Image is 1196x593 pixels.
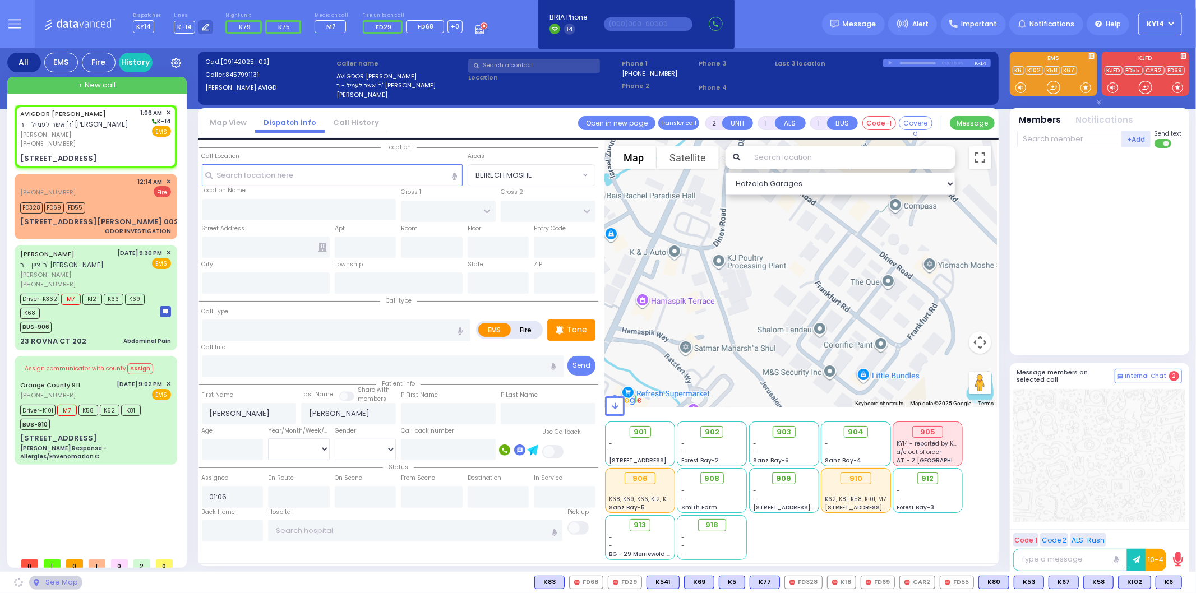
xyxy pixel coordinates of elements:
[899,116,932,130] button: Covered
[156,559,173,568] span: 0
[750,576,780,589] div: K77
[719,576,745,589] div: BLS
[684,576,714,589] div: K69
[468,224,481,233] label: Floor
[268,427,330,436] div: Year/Month/Week/Day
[825,495,886,503] span: K62, K81, K58, K101, M7
[750,576,780,589] div: BLS
[684,576,714,589] div: BLS
[335,224,345,233] label: Apt
[534,260,542,269] label: ZIP
[220,57,269,66] span: [09142025_02]
[861,576,895,589] div: FD69
[534,576,565,589] div: K83
[202,152,240,161] label: Call Location
[20,188,76,197] span: [PHONE_NUMBER]
[578,116,655,130] a: Open in new page
[1070,533,1106,547] button: ALS-Rush
[25,364,126,373] span: Assign communicator with county
[20,381,80,390] a: Orange County 911
[121,405,141,416] span: K81
[202,474,229,483] label: Assigned
[777,473,792,484] span: 909
[912,19,929,29] span: Alert
[152,389,171,400] span: EMS
[658,116,699,130] button: Transfer call
[753,456,789,465] span: Sanz Bay-6
[975,59,991,67] div: K-14
[681,541,743,550] div: -
[202,508,235,517] label: Back Home
[376,22,391,31] span: FD29
[510,323,542,337] label: Fire
[1083,576,1114,589] div: BLS
[1155,138,1172,149] label: Turn off text
[825,448,828,456] span: -
[118,249,163,257] span: [DATE] 9:30 PM
[117,380,163,388] span: [DATE] 9:02 PM
[78,80,116,91] span: + New call
[20,249,75,258] a: [PERSON_NAME]
[753,487,756,495] span: -
[326,22,336,31] span: M7
[699,83,772,92] span: Phone 4
[225,70,259,79] span: 8457991131
[611,146,657,169] button: Show street map
[166,379,171,389] span: ✕
[753,439,756,448] span: -
[1076,114,1134,127] button: Notifications
[681,448,685,456] span: -
[20,216,178,228] div: [STREET_ADDRESS][PERSON_NAME] 002
[478,323,511,337] label: EMS
[1106,19,1121,29] span: Help
[166,177,171,187] span: ✕
[201,117,255,128] a: Map View
[862,116,896,130] button: Code-1
[268,508,293,517] label: Hospital
[44,17,119,31] img: Logo
[747,146,955,169] input: Search location
[383,463,414,471] span: Status
[912,426,943,438] div: 905
[753,495,756,503] span: -
[1166,66,1185,75] a: FD69
[205,83,333,92] label: [PERSON_NAME] AVIGD
[825,439,828,448] span: -
[608,576,642,589] div: FD29
[897,503,935,512] span: Forest Bay-3
[174,21,195,34] span: K-14
[44,53,78,72] div: EMS
[358,395,386,403] span: members
[705,520,718,531] span: 918
[205,57,333,67] label: Cad:
[784,576,823,589] div: FD328
[239,22,251,31] span: K79
[141,109,163,117] span: 1:06 AM
[475,170,532,181] span: BEIRECH MOSHE
[336,81,464,90] label: ר' אשר לעמיל - ר' [PERSON_NAME]
[609,439,613,448] span: -
[335,260,363,269] label: Township
[622,69,677,77] label: [PHONE_NUMBER]
[278,22,290,31] span: K75
[1144,66,1165,75] a: CAR2
[574,580,580,585] img: red-radio-icon.svg
[1122,131,1151,147] button: +Add
[657,146,719,169] button: Show satellite imagery
[1017,131,1122,147] input: Search member
[609,503,645,512] span: Sanz Bay-5
[1105,66,1123,75] a: KJFD
[753,448,756,456] span: -
[104,294,123,305] span: K66
[166,108,171,118] span: ✕
[202,186,246,195] label: Location Name
[335,427,356,436] label: Gender
[961,19,997,29] span: Important
[468,474,501,483] label: Destination
[1115,369,1182,383] button: Internal Chat 2
[904,580,910,585] img: red-radio-icon.svg
[202,224,245,233] label: Street Address
[604,17,692,31] input: (000)000-00000
[1026,66,1043,75] a: K102
[381,143,417,151] span: Location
